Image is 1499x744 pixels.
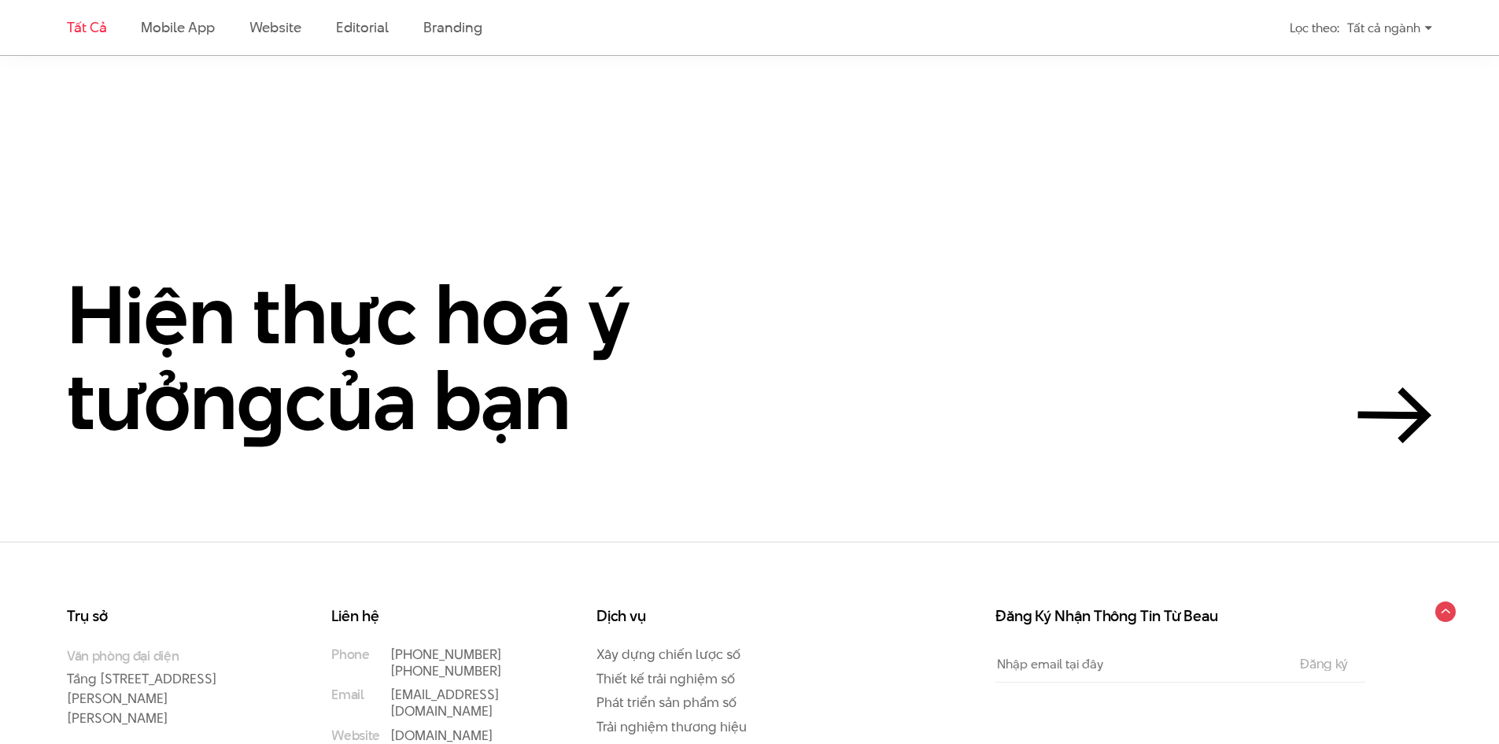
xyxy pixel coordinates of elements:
h3: Liên hệ [331,609,533,624]
a: Thiết kế trải nghiệm số [596,669,735,688]
h2: Hiện thực hoá ý tưởn của bạn [67,272,775,444]
h3: Trụ sở [67,609,268,624]
p: Tầng [STREET_ADDRESS][PERSON_NAME][PERSON_NAME] [67,646,268,728]
small: Văn phòng đại diện [67,646,268,665]
a: [PHONE_NUMBER] [390,645,502,664]
a: Branding [423,17,482,37]
input: Nhập email tại đây [995,646,1283,682]
a: Phát triển sản phẩm số [596,693,737,712]
a: Hiện thực hoá ý tưởngcủa bạn [67,272,1432,444]
en: g [237,344,285,457]
a: Tất cả [67,17,106,37]
small: Website [331,727,380,744]
a: Editorial [336,17,389,37]
input: Đăng ký [1295,657,1353,671]
small: Email [331,687,364,703]
div: Tất cả ngành [1347,14,1432,42]
h3: Đăng Ký Nhận Thông Tin Từ Beau [995,609,1365,624]
a: [EMAIL_ADDRESS][DOMAIN_NAME] [390,685,500,720]
h3: Dịch vụ [596,609,798,624]
a: Xây dựng chiến lược số [596,645,740,664]
div: Lọc theo: [1290,14,1339,42]
a: Mobile app [141,17,214,37]
a: [PHONE_NUMBER] [390,661,502,680]
a: Website [249,17,301,37]
a: Trải nghiệm thương hiệu [596,717,747,736]
small: Phone [331,646,369,663]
